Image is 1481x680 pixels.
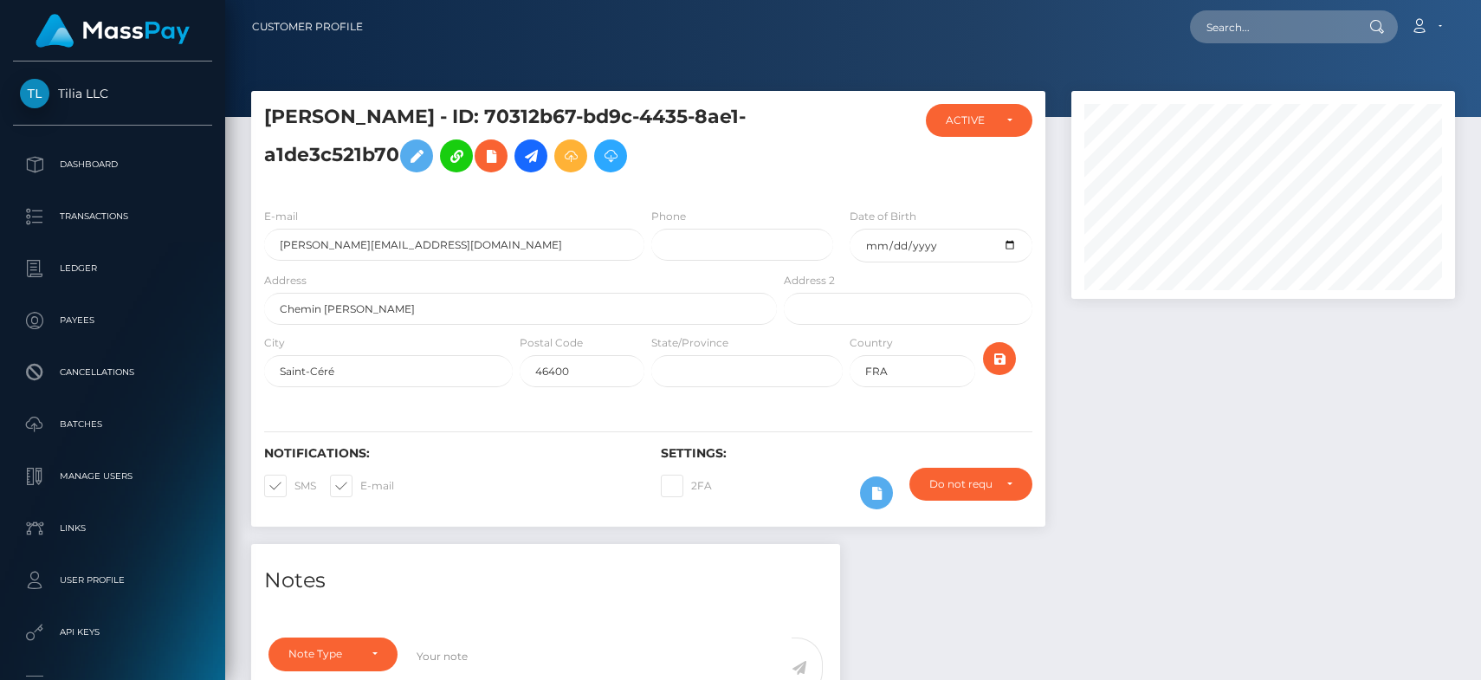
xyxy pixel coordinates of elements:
[13,247,212,290] a: Ledger
[264,446,635,461] h6: Notifications:
[13,559,212,602] a: User Profile
[264,475,316,497] label: SMS
[20,79,49,108] img: Tilia LLC
[268,638,398,670] button: Note Type
[20,619,205,645] p: API Keys
[264,104,767,181] h5: [PERSON_NAME] - ID: 70312b67-bd9c-4435-8ae1-a1de3c521b70
[13,403,212,446] a: Batches
[784,273,835,288] label: Address 2
[20,567,205,593] p: User Profile
[13,351,212,394] a: Cancellations
[926,104,1032,137] button: ACTIVE
[20,411,205,437] p: Batches
[514,139,547,172] a: Initiate Payout
[20,308,205,334] p: Payees
[20,152,205,178] p: Dashboard
[13,195,212,238] a: Transactions
[36,14,190,48] img: MassPay Logo
[651,335,728,351] label: State/Province
[13,299,212,342] a: Payees
[661,475,712,497] label: 2FA
[20,463,205,489] p: Manage Users
[13,86,212,101] span: Tilia LLC
[252,9,363,45] a: Customer Profile
[1190,10,1353,43] input: Search...
[330,475,394,497] label: E-mail
[20,204,205,230] p: Transactions
[850,335,893,351] label: Country
[264,566,827,596] h4: Notes
[20,515,205,541] p: Links
[850,209,916,224] label: Date of Birth
[651,209,686,224] label: Phone
[946,113,993,127] div: ACTIVE
[661,446,1032,461] h6: Settings:
[13,143,212,186] a: Dashboard
[264,273,307,288] label: Address
[264,335,285,351] label: City
[288,647,358,661] div: Note Type
[20,256,205,282] p: Ledger
[929,477,993,491] div: Do not require
[13,455,212,498] a: Manage Users
[20,359,205,385] p: Cancellations
[520,335,583,351] label: Postal Code
[13,507,212,550] a: Links
[909,468,1032,501] button: Do not require
[264,209,298,224] label: E-mail
[13,611,212,654] a: API Keys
